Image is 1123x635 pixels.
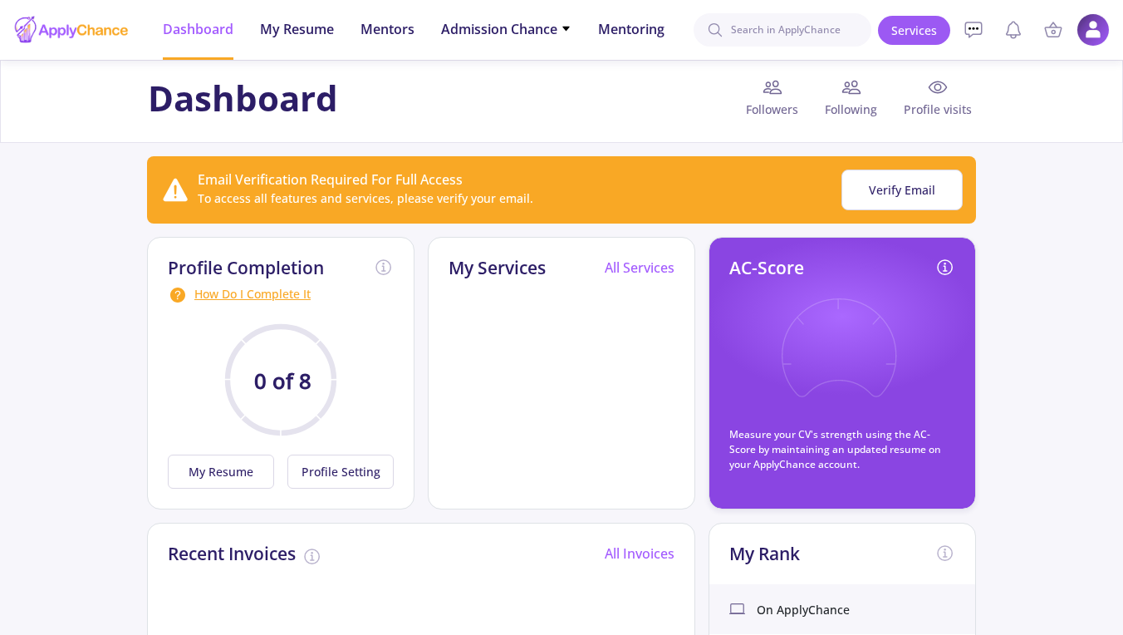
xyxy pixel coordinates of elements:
span: Followers [733,101,812,118]
a: Profile Setting [281,455,394,489]
h2: My Services [449,258,546,278]
input: Search in ApplyChance [694,13,871,47]
button: My Resume [168,455,274,489]
div: To access all features and services, please verify your email. [198,190,533,207]
a: My Resume [168,455,281,489]
h1: Dashboard [148,77,338,119]
button: Profile Setting [287,455,394,489]
span: Following [812,101,890,118]
span: Mentoring [598,19,664,39]
text: 0 of 8 [254,367,311,396]
h2: My Rank [729,544,800,564]
span: Profile visits [890,101,975,118]
span: On ApplyChance [757,601,850,618]
a: All Services [605,258,674,277]
button: Verify Email [841,170,963,210]
span: My Resume [260,19,334,39]
a: All Invoices [605,544,674,563]
span: Dashboard [163,19,233,39]
h2: AC-Score [729,258,804,278]
h2: Profile Completion [168,258,324,278]
span: Mentors [360,19,414,39]
h2: Recent Invoices [168,544,296,564]
span: Admission Chance [441,19,571,39]
a: Services [878,16,950,45]
div: Email Verification Required For Full Access [198,170,533,190]
p: Measure your CV's strength using the AC-Score by maintaining an updated resume on your ApplyChanc... [729,427,955,472]
div: How Do I Complete It [168,285,394,305]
